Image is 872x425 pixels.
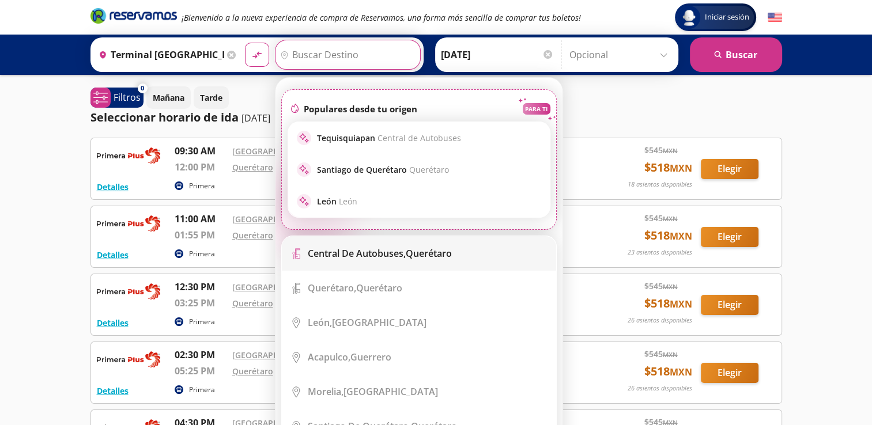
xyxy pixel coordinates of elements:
[232,230,273,241] a: Querétaro
[441,40,554,69] input: Elegir Fecha
[768,10,782,25] button: English
[275,40,417,69] input: Buscar Destino
[670,162,692,174] small: MXN
[97,181,129,193] button: Detalles
[663,146,678,155] small: MXN
[308,385,343,398] b: Morelia,
[232,366,273,377] a: Querétaro
[189,181,215,191] p: Primera
[141,84,144,93] span: 0
[175,296,227,310] p: 03:25 PM
[701,295,758,315] button: Elegir
[308,351,391,363] div: Guerrero
[97,212,160,235] img: RESERVAMOS
[308,385,438,398] div: [GEOGRAPHIC_DATA]
[232,146,314,157] a: [GEOGRAPHIC_DATA]
[701,363,758,383] button: Elegir
[232,282,314,293] a: [GEOGRAPHIC_DATA]
[146,86,191,109] button: Mañana
[308,247,406,260] b: Central de Autobuses,
[175,348,227,362] p: 02:30 PM
[189,385,215,395] p: Primera
[241,111,270,125] p: [DATE]
[200,92,222,104] p: Tarde
[663,350,678,359] small: MXN
[90,88,144,108] button: 0Filtros
[670,298,692,310] small: MXN
[97,144,160,167] img: RESERVAMOS
[308,282,356,294] b: Querétaro,
[97,249,129,261] button: Detalles
[700,12,754,23] span: Iniciar sesión
[175,364,227,378] p: 05:25 PM
[569,40,673,69] input: Opcional
[644,295,692,312] span: $ 518
[525,105,548,113] p: PARA TI
[644,280,678,292] span: $ 545
[644,212,678,224] span: $ 545
[153,92,184,104] p: Mañana
[378,132,461,143] span: Central de Autobuses
[663,214,678,223] small: MXN
[232,162,273,173] a: Querétaro
[114,90,141,104] p: Filtros
[670,366,692,378] small: MXN
[308,282,402,294] div: Querétaro
[175,228,227,242] p: 01:55 PM
[175,144,227,158] p: 09:30 AM
[339,196,357,207] span: León
[97,280,160,303] img: RESERVAMOS
[94,40,224,69] input: Buscar Origen
[90,109,239,126] p: Seleccionar horario de ida
[232,214,314,225] a: [GEOGRAPHIC_DATA]
[690,37,782,72] button: Buscar
[304,103,417,115] p: Populares desde tu origen
[317,196,357,207] p: León
[701,159,758,179] button: Elegir
[628,180,692,189] p: 18 asientos disponibles
[628,316,692,325] p: 26 asientos disponibles
[644,227,692,244] span: $ 518
[628,384,692,393] p: 26 asientos disponibles
[644,348,678,360] span: $ 545
[644,159,692,176] span: $ 518
[97,317,129,329] button: Detalles
[90,7,177,28] a: Brand Logo
[175,160,227,174] p: 12:00 PM
[189,317,215,327] p: Primera
[175,280,227,294] p: 12:30 PM
[644,363,692,380] span: $ 518
[317,132,461,143] p: Tequisquiapan
[182,12,581,23] em: ¡Bienvenido a la nueva experiencia de compra de Reservamos, una forma más sencilla de comprar tus...
[189,249,215,259] p: Primera
[194,86,229,109] button: Tarde
[308,316,332,329] b: León,
[701,227,758,247] button: Elegir
[317,164,449,175] p: Santiago de Querétaro
[628,248,692,257] p: 23 asientos disponibles
[232,298,273,309] a: Querétaro
[308,351,350,363] b: Acapulco,
[90,7,177,24] i: Brand Logo
[670,230,692,242] small: MXN
[409,164,449,175] span: Querétaro
[308,316,426,329] div: [GEOGRAPHIC_DATA]
[644,144,678,156] span: $ 545
[232,350,314,361] a: [GEOGRAPHIC_DATA]
[97,348,160,371] img: RESERVAMOS
[97,385,129,397] button: Detalles
[308,247,452,260] div: Querétaro
[663,282,678,291] small: MXN
[175,212,227,226] p: 11:00 AM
